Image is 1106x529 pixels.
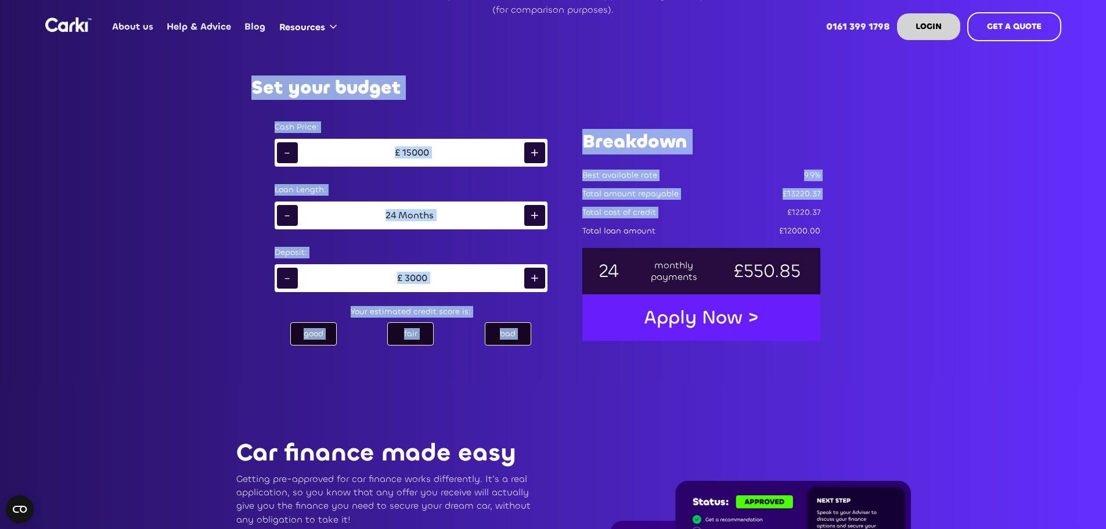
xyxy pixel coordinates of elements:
a: 0161 399 1798 [819,4,896,49]
div: + [524,268,545,289]
div: 9.9% [804,170,820,181]
div: £ [392,147,402,159]
strong: 0161 399 1798 [826,20,890,33]
div: Total amount repayable [582,188,679,200]
div: £ [395,272,405,284]
div: £1220.37 [787,207,820,218]
button: Open CMP widget [6,495,34,523]
a: Help & Advice [160,4,238,49]
div: Loan Length: [275,184,547,196]
div: - [277,205,298,226]
div: 24 [386,210,396,221]
div: 15000 [402,147,429,159]
div: £12000.00 [779,225,820,237]
a: LOGIN [897,13,960,40]
strong: LOGIN [916,21,942,32]
div: Your estimated credit score is: [263,304,559,320]
h2: Set your budget [251,77,401,98]
div: monthly payments [650,260,698,283]
a: Apply Now > [632,300,770,336]
div: Resources [272,5,348,49]
a: home [45,17,92,32]
div: Months [396,210,436,221]
div: Total loan amount [582,225,655,237]
div: 3000 [405,272,427,284]
div: Resources [279,21,325,34]
h1: Breakdown [582,129,820,154]
p: Car finance made easy [236,440,537,466]
img: Logo [45,17,92,32]
a: About us [106,4,160,49]
a: Blog [238,4,272,49]
div: £13220.37 [783,188,820,200]
div: + [524,142,545,163]
strong: GET A QUOTE [987,21,1042,32]
div: £550.85 [729,265,805,277]
div: - [277,142,298,163]
div: + [524,205,545,226]
div: - [277,268,298,289]
div: Total cost of credit [582,207,656,218]
div: Best available rate [582,170,657,181]
div: Deposit: [275,247,547,258]
div: 24 [597,265,619,277]
a: GET A QUOTE [967,12,1061,41]
div: Cash Price: [275,121,547,133]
